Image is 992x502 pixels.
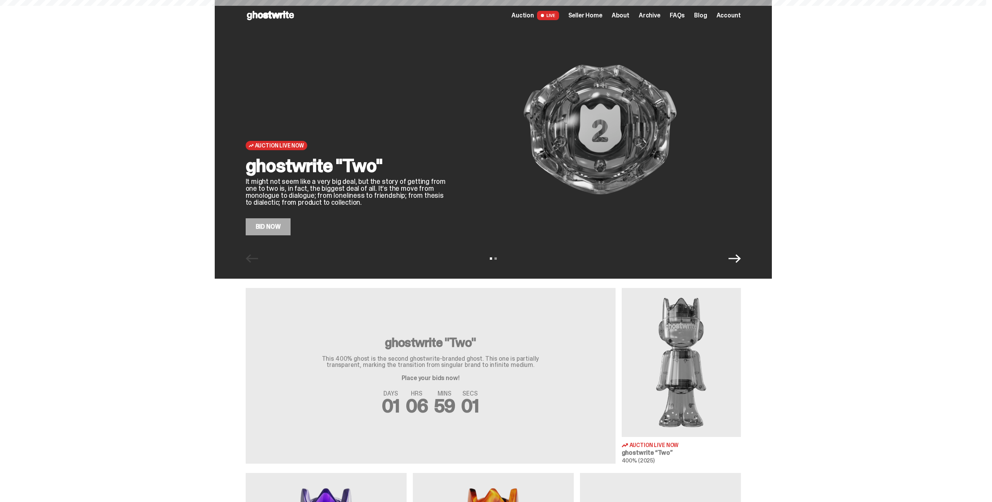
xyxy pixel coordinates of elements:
[511,12,534,19] span: Auction
[568,12,602,19] a: Seller Home
[246,156,447,175] h2: ghostwrite "Two"
[461,391,479,397] span: SECS
[537,11,559,20] span: LIVE
[694,12,707,19] a: Blog
[382,394,400,418] span: 01
[307,375,554,381] p: Place your bids now!
[717,12,741,19] a: Account
[459,24,741,235] img: ghostwrite "Two"
[639,12,660,19] a: Archive
[494,257,497,260] button: View slide 2
[729,252,741,265] button: Next
[246,178,447,206] p: It might not seem like a very big deal, but the story of getting from one to two is, in fact, the...
[406,391,428,397] span: HRS
[511,11,559,20] a: Auction LIVE
[670,12,685,19] a: FAQs
[307,356,554,368] p: This 400% ghost is the second ghostwrite-branded ghost. This one is partially transparent, markin...
[382,391,400,397] span: DAYS
[434,391,455,397] span: MINS
[622,450,741,456] h3: ghostwrite “Two”
[461,394,479,418] span: 01
[246,218,291,235] a: Bid Now
[406,394,428,418] span: 06
[434,394,455,418] span: 59
[622,457,655,464] span: 400% (2025)
[307,336,554,349] h3: ghostwrite "Two"
[622,288,741,464] a: Two Auction Live Now
[629,442,679,448] span: Auction Live Now
[490,257,492,260] button: View slide 1
[612,12,629,19] a: About
[255,142,304,149] span: Auction Live Now
[622,288,741,437] img: Two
